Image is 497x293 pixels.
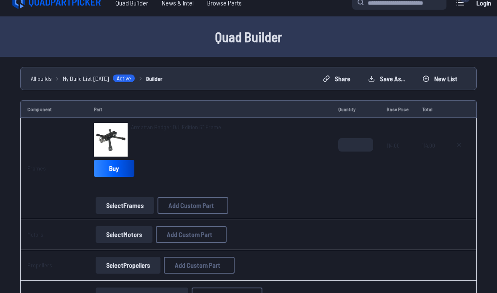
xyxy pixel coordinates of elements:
td: Component [20,100,87,118]
button: SelectFrames [96,197,154,214]
a: Buy [94,160,134,177]
button: SelectPropellers [96,257,160,274]
button: SelectMotors [96,226,152,243]
a: SelectFrames [94,197,156,214]
a: Builder [146,74,163,83]
span: 114.00 [422,138,435,178]
td: Total [415,100,442,118]
button: Share [316,72,358,85]
a: Propellers [27,261,52,269]
span: Active [112,74,135,83]
td: Base Price [380,100,415,118]
td: Quantity [331,100,380,118]
a: Motors [27,231,43,238]
a: SelectPropellers [94,257,162,274]
span: My Build List [DATE] [63,74,109,83]
button: New List [415,72,465,85]
a: SelectMotors [94,226,154,243]
span: Add Custom Part [175,262,220,269]
button: Save as... [361,72,412,85]
img: image [94,123,128,157]
a: Armattan Badger DJI Edition 6" Frame [131,123,221,131]
button: Add Custom Part [164,257,235,274]
span: 114.00 [387,138,409,178]
a: My Build List [DATE]Active [63,74,135,83]
h1: Quad Builder [10,27,487,47]
a: All builds [31,74,52,83]
span: Add Custom Part [168,202,214,209]
button: Add Custom Part [156,226,227,243]
span: Add Custom Part [167,231,212,238]
td: Part [87,100,331,118]
button: Add Custom Part [158,197,228,214]
a: Frames [27,165,46,172]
